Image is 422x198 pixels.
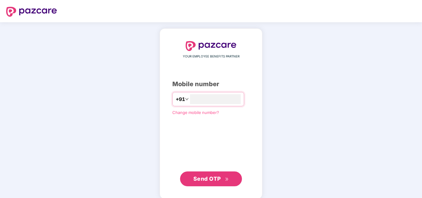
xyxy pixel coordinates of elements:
[193,175,221,182] span: Send OTP
[172,79,250,89] div: Mobile number
[6,7,57,17] img: logo
[183,54,239,59] span: YOUR EMPLOYEE BENEFITS PARTNER
[180,171,242,186] button: Send OTPdouble-right
[186,41,236,51] img: logo
[185,97,189,101] span: down
[225,177,229,181] span: double-right
[172,110,219,115] a: Change mobile number?
[176,95,185,103] span: +91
